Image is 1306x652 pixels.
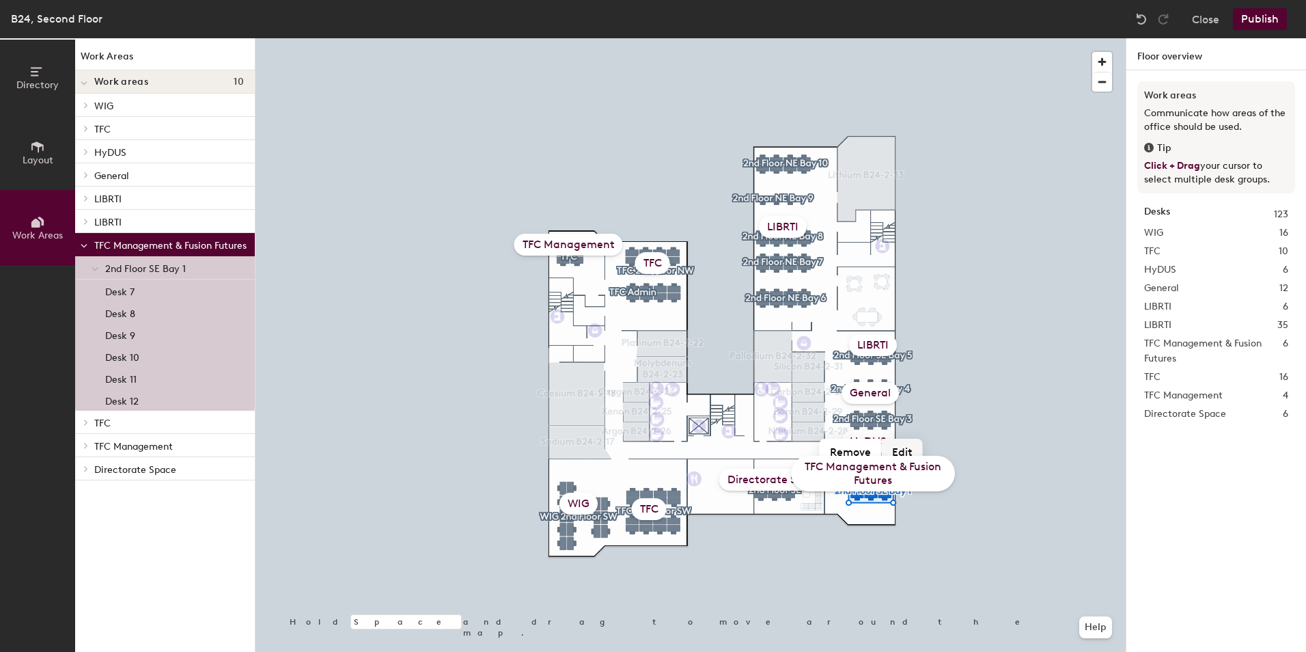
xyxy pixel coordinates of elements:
[94,236,247,254] p: TFC Management & Fusion Futures
[94,213,244,230] p: LIBRTI
[1144,370,1161,385] span: TFC
[1283,388,1288,403] span: 4
[105,348,139,364] p: Desk 10
[1283,336,1288,366] span: 6
[719,469,831,491] div: Directorate Space
[1144,141,1288,156] div: Tip
[1283,262,1288,277] span: 6
[105,282,135,298] p: Desk 7
[514,234,623,256] div: TFC Management
[1144,226,1163,241] span: WIG
[1192,8,1219,30] button: Close
[94,77,148,87] span: Work areas
[1126,38,1306,70] h1: Floor overview
[1144,159,1288,187] p: your cursor to select multiple desk groups.
[1144,407,1226,422] span: Directorate Space
[94,460,244,478] p: Directorate Space
[882,439,923,463] button: Edit
[1144,299,1171,314] span: LIBRTI
[1283,407,1288,422] span: 6
[234,77,244,87] span: 10
[1279,370,1288,385] span: 16
[16,79,59,91] span: Directory
[1144,244,1161,259] span: TFC
[94,437,244,454] p: TFC Management
[12,230,63,241] span: Work Areas
[842,431,895,452] div: HyDUS
[1144,281,1179,296] span: General
[820,439,882,463] button: Remove
[635,252,670,274] div: TFC
[105,370,137,385] p: Desk 11
[1144,262,1176,277] span: HyDUS
[94,189,244,207] p: LIBRTI
[1279,226,1288,241] span: 16
[1144,318,1171,333] span: LIBRTI
[1144,88,1288,103] h3: Work areas
[1283,299,1288,314] span: 6
[1079,616,1112,638] button: Help
[791,456,955,491] div: TFC Management & Fusion Futures
[759,216,807,238] div: LIBRTI
[842,382,899,404] div: General
[632,498,667,520] div: TFC
[105,263,186,275] span: 2nd Floor SE Bay 1
[11,10,102,27] div: B24, Second Floor
[1233,8,1287,30] button: Publish
[94,143,244,161] p: HyDUS
[105,304,135,320] p: Desk 8
[1144,160,1200,172] span: Click + Drag
[23,154,53,166] span: Layout
[1277,318,1288,333] span: 35
[94,120,244,137] p: TFC
[94,413,244,431] p: TFC
[1144,336,1283,366] span: TFC Management & Fusion Futures
[1279,281,1288,296] span: 12
[1279,244,1288,259] span: 10
[849,334,897,356] div: LIBRTI
[1274,207,1288,222] span: 123
[94,96,244,114] p: WIG
[94,166,244,184] p: General
[105,326,135,342] p: Desk 9
[75,49,255,70] h1: Work Areas
[1156,12,1170,26] img: Redo
[1144,107,1288,134] p: Communicate how areas of the office should be used.
[1144,388,1223,403] span: TFC Management
[559,493,598,515] div: WIG
[1135,12,1148,26] img: Undo
[105,392,139,407] p: Desk 12
[1144,207,1170,222] strong: Desks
